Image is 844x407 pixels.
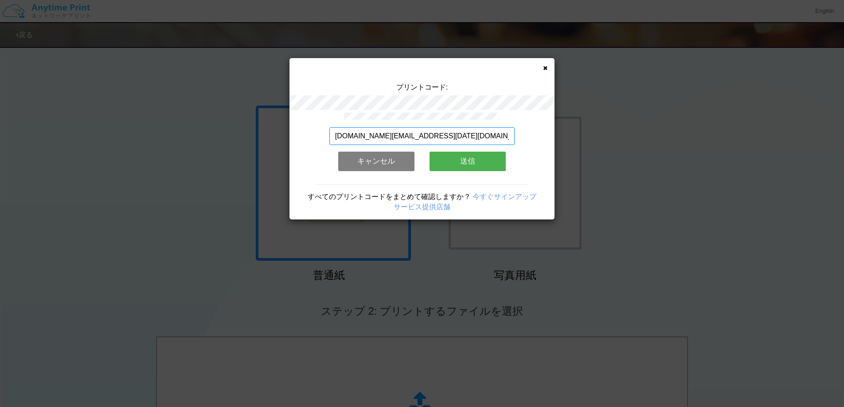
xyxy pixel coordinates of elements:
[473,193,536,200] a: 今すぐサインアップ
[430,152,506,171] button: 送信
[394,203,450,211] a: サービス提供店舗
[329,127,515,145] input: メールアドレス
[338,152,414,171] button: キャンセル
[396,83,448,91] span: プリントコード:
[308,193,471,200] span: すべてのプリントコードをまとめて確認しますか？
